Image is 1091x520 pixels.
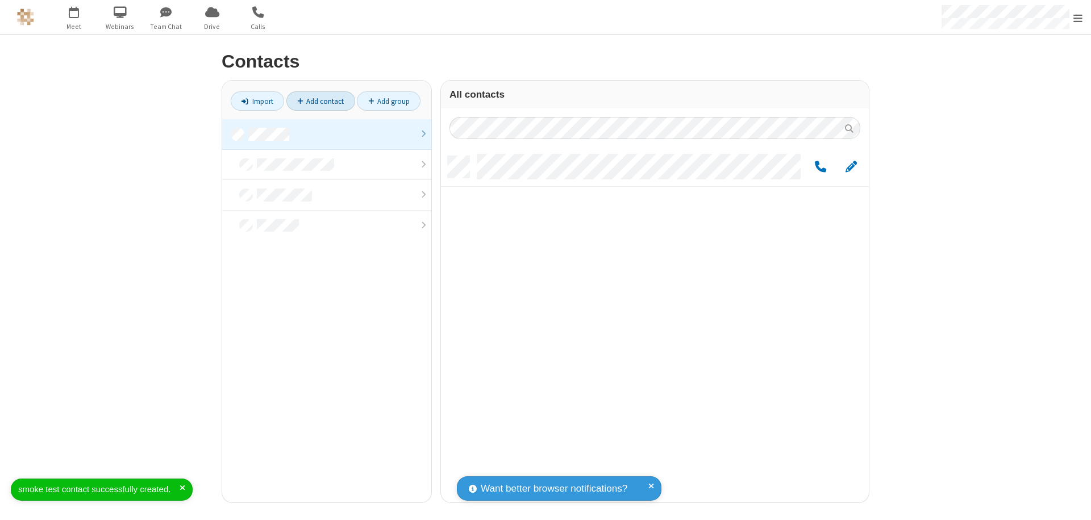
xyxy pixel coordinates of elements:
iframe: Chat [1063,490,1082,512]
h2: Contacts [222,52,869,72]
div: smoke test contact successfully created. [18,483,180,496]
span: Team Chat [145,22,188,32]
span: Meet [53,22,95,32]
img: QA Selenium DO NOT DELETE OR CHANGE [17,9,34,26]
span: Want better browser notifications? [481,481,627,496]
button: Call by phone [809,160,831,174]
span: Webinars [99,22,141,32]
a: Add group [357,91,420,111]
span: Calls [237,22,280,32]
a: Import [231,91,284,111]
span: Drive [191,22,234,32]
h3: All contacts [449,89,860,100]
a: Add contact [286,91,355,111]
button: Edit [840,160,862,174]
div: grid [441,148,869,502]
